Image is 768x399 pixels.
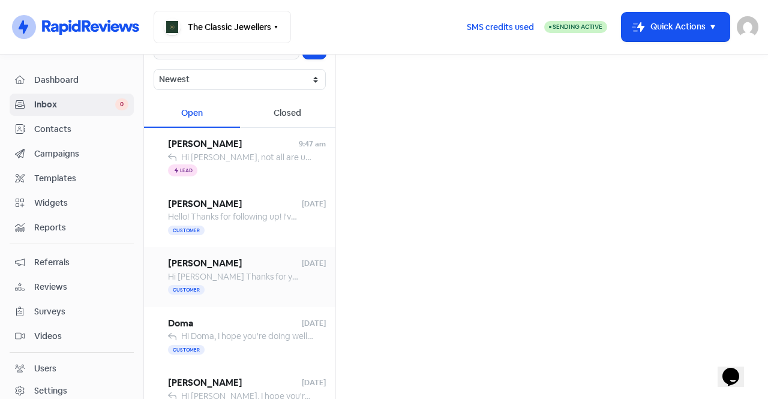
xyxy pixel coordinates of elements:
[168,197,302,211] span: [PERSON_NAME]
[299,139,326,149] span: 9:47 am
[10,251,134,274] a: Referrals
[144,100,240,128] div: Open
[34,256,128,269] span: Referrals
[34,197,128,209] span: Widgets
[180,168,193,173] span: Lead
[302,318,326,329] span: [DATE]
[168,317,302,331] span: Doma
[168,285,205,295] span: Customer
[10,118,134,140] a: Contacts
[168,257,302,271] span: [PERSON_NAME]
[10,143,134,165] a: Campaigns
[10,325,134,347] a: Videos
[181,152,707,163] span: Hi [PERSON_NAME], not all are untreated/ grade A- which ones were you inquiring about? -[PERSON_N...
[168,137,299,151] span: [PERSON_NAME]
[718,351,756,387] iframe: chat widget
[10,94,134,116] a: Inbox 0
[302,377,326,388] span: [DATE]
[34,74,128,86] span: Dashboard
[168,376,302,390] span: [PERSON_NAME]
[737,16,758,38] img: User
[154,11,291,43] button: The Classic Jewellers
[10,167,134,190] a: Templates
[467,21,534,34] span: SMS credits used
[34,148,128,160] span: Campaigns
[10,276,134,298] a: Reviews
[10,358,134,380] a: Users
[34,281,128,293] span: Reviews
[10,301,134,323] a: Surveys
[544,20,607,34] a: Sending Active
[34,305,128,318] span: Surveys
[34,98,115,111] span: Inbox
[34,123,128,136] span: Contacts
[168,345,205,355] span: Customer
[34,172,128,185] span: Templates
[240,100,336,128] div: Closed
[168,226,205,235] span: Customer
[553,23,602,31] span: Sending Active
[10,217,134,239] a: Reports
[622,13,730,41] button: Quick Actions
[34,362,56,375] div: Users
[457,20,544,32] a: SMS credits used
[10,192,134,214] a: Widgets
[34,221,128,234] span: Reports
[10,69,134,91] a: Dashboard
[115,98,128,110] span: 0
[34,385,67,397] div: Settings
[34,330,128,343] span: Videos
[302,258,326,269] span: [DATE]
[302,199,326,209] span: [DATE]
